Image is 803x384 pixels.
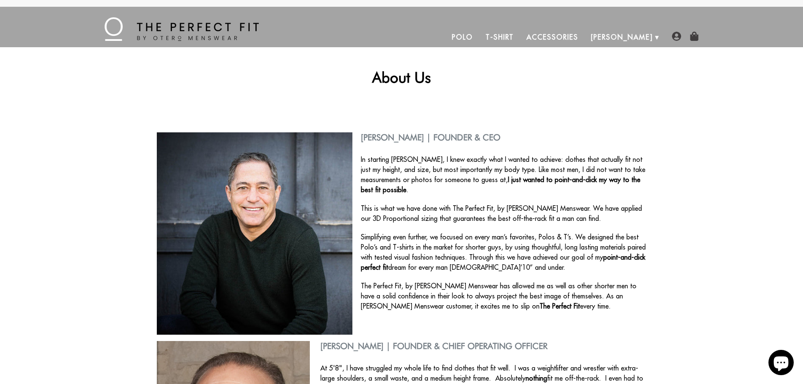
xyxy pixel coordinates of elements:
h1: About Us [157,68,647,86]
a: Polo [446,27,479,47]
strong: I just wanted to [508,175,553,184]
strong: point-and-click [603,253,645,261]
h2: [PERSON_NAME] | Founder & CEO [157,132,647,142]
h2: [PERSON_NAME] | Founder & Chief Operating Officer [157,341,647,351]
img: About CEO Stephen Villanueva [157,132,352,335]
strong: perfect fit [361,263,388,271]
p: This is what we have done with The Perfect Fit, by [PERSON_NAME] Menswear. We have applied our 3D... [157,203,647,223]
a: T-Shirt [479,27,520,47]
p: In starting [PERSON_NAME], I knew exactly what I wanted to achieve: clothes that actually fit not... [157,154,647,195]
img: shopping-bag-icon.png [690,32,699,41]
img: The Perfect Fit - by Otero Menswear - Logo [105,17,259,41]
strong: The Perfect Fit [540,302,580,310]
p: Simplifying even further, we focused on every man’s favorites, Polos & T’s. We designed the best ... [157,232,647,272]
strong: nothing [526,374,547,382]
img: user-account-icon.png [672,32,681,41]
a: Accessories [520,27,584,47]
strong: point-and-click my way to the best fit possible [361,175,640,194]
p: The Perfect Fit, by [PERSON_NAME] Menswear has allowed me as well as other shorter men to have a ... [157,281,647,311]
inbox-online-store-chat: Shopify online store chat [766,350,796,377]
a: [PERSON_NAME] [585,27,659,47]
